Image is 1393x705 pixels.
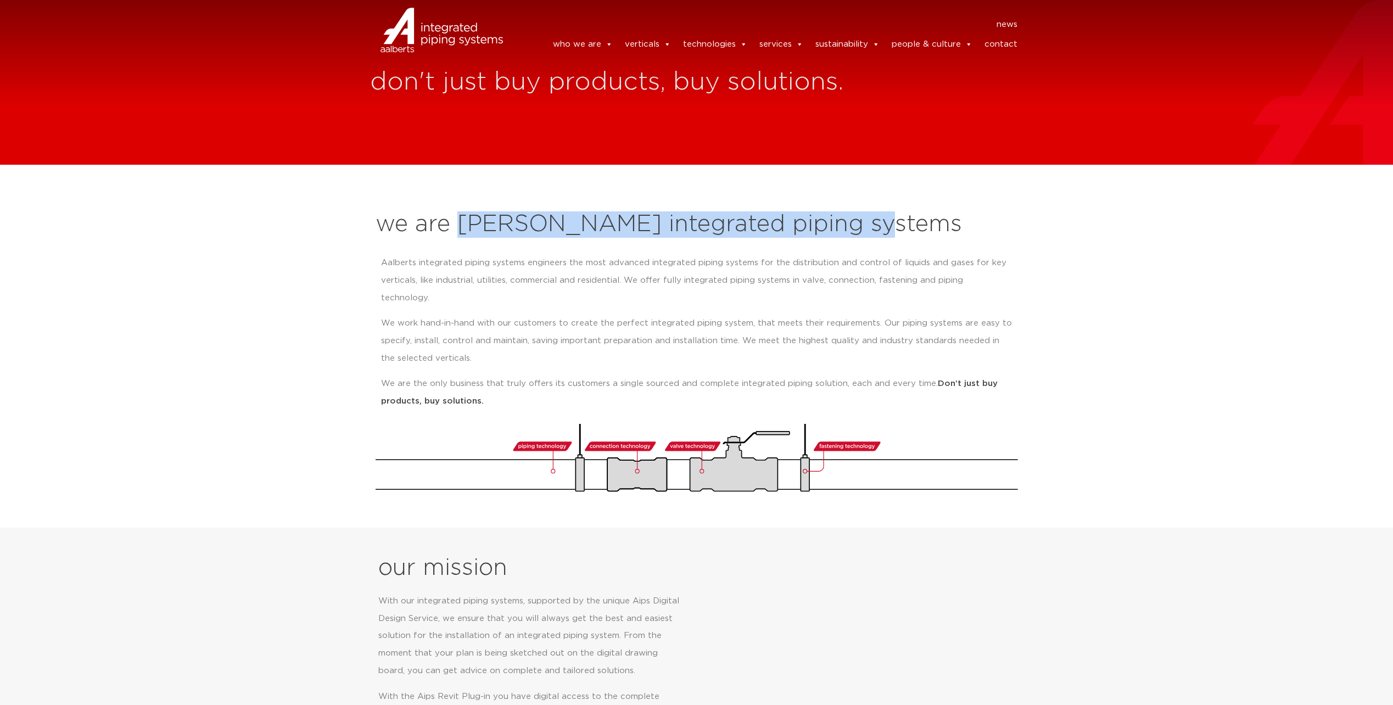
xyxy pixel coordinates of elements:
[519,16,1018,33] nav: Menu
[984,33,1017,55] a: contact
[759,33,803,55] a: services
[381,254,1012,307] p: Aalberts integrated piping systems engineers the most advanced integrated piping systems for the ...
[553,33,613,55] a: who we are
[376,211,1018,238] h2: we are [PERSON_NAME] integrated piping systems
[683,33,747,55] a: technologies
[381,375,1012,410] p: We are the only business that truly offers its customers a single sourced and complete integrated...
[815,33,880,55] a: sustainability
[997,16,1017,33] a: news
[625,33,671,55] a: verticals
[378,555,701,581] h2: our mission
[381,315,1012,367] p: We work hand-in-hand with our customers to create the perfect integrated piping system, that meet...
[892,33,972,55] a: people & culture
[378,592,684,680] p: With our integrated piping systems, supported by the unique Aips Digital Design Service, we ensur...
